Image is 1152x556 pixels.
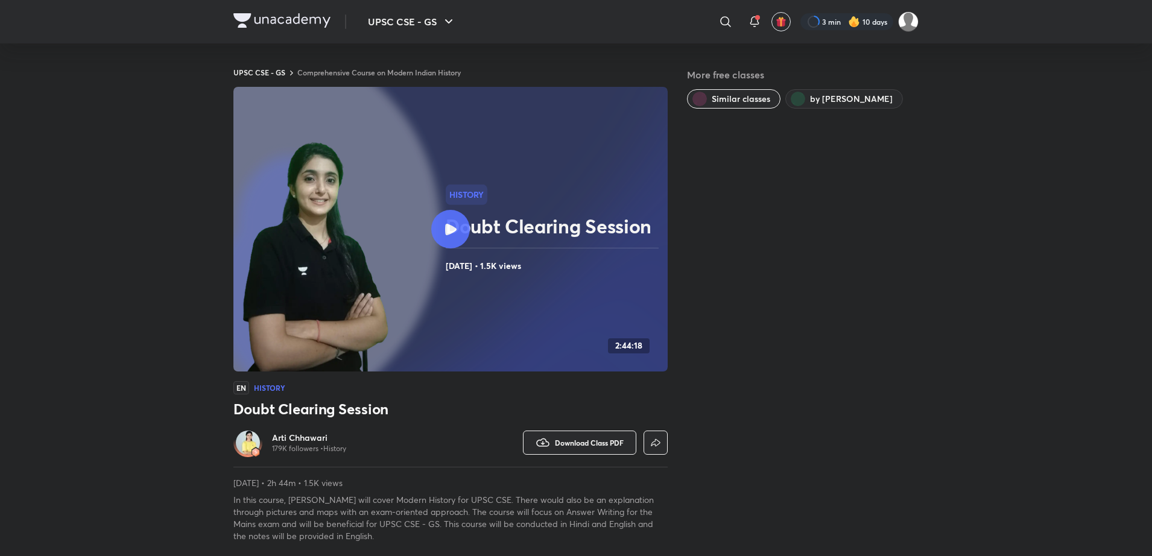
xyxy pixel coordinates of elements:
h4: History [254,384,285,391]
button: Similar classes [687,89,780,109]
button: Download Class PDF [523,431,636,455]
button: UPSC CSE - GS [361,10,463,34]
img: streak [848,16,860,28]
img: saarthak [898,11,919,32]
button: avatar [771,12,791,31]
span: Download Class PDF [555,438,624,447]
p: In this course, [PERSON_NAME] will cover Modern History for UPSC CSE. There would also be an expl... [233,494,668,542]
span: EN [233,381,249,394]
a: Avatarbadge [233,428,262,457]
a: UPSC CSE - GS [233,68,285,77]
button: by Arti Chhawari [785,89,903,109]
h5: More free classes [687,68,919,82]
h2: Doubt Clearing Session [446,214,663,238]
a: Comprehensive Course on Modern Indian History [297,68,461,77]
img: Company Logo [233,13,331,28]
img: avatar [776,16,786,27]
img: Avatar [236,431,260,455]
h4: 2:44:18 [615,341,642,351]
a: Company Logo [233,13,331,31]
h4: [DATE] • 1.5K views [446,258,663,274]
span: Similar classes [712,93,770,105]
h3: Doubt Clearing Session [233,399,668,419]
p: [DATE] • 2h 44m • 1.5K views [233,477,668,489]
span: by Arti Chhawari [810,93,893,105]
img: badge [252,448,260,456]
p: 179K followers • History [272,444,346,453]
a: Arti Chhawari [272,432,346,444]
